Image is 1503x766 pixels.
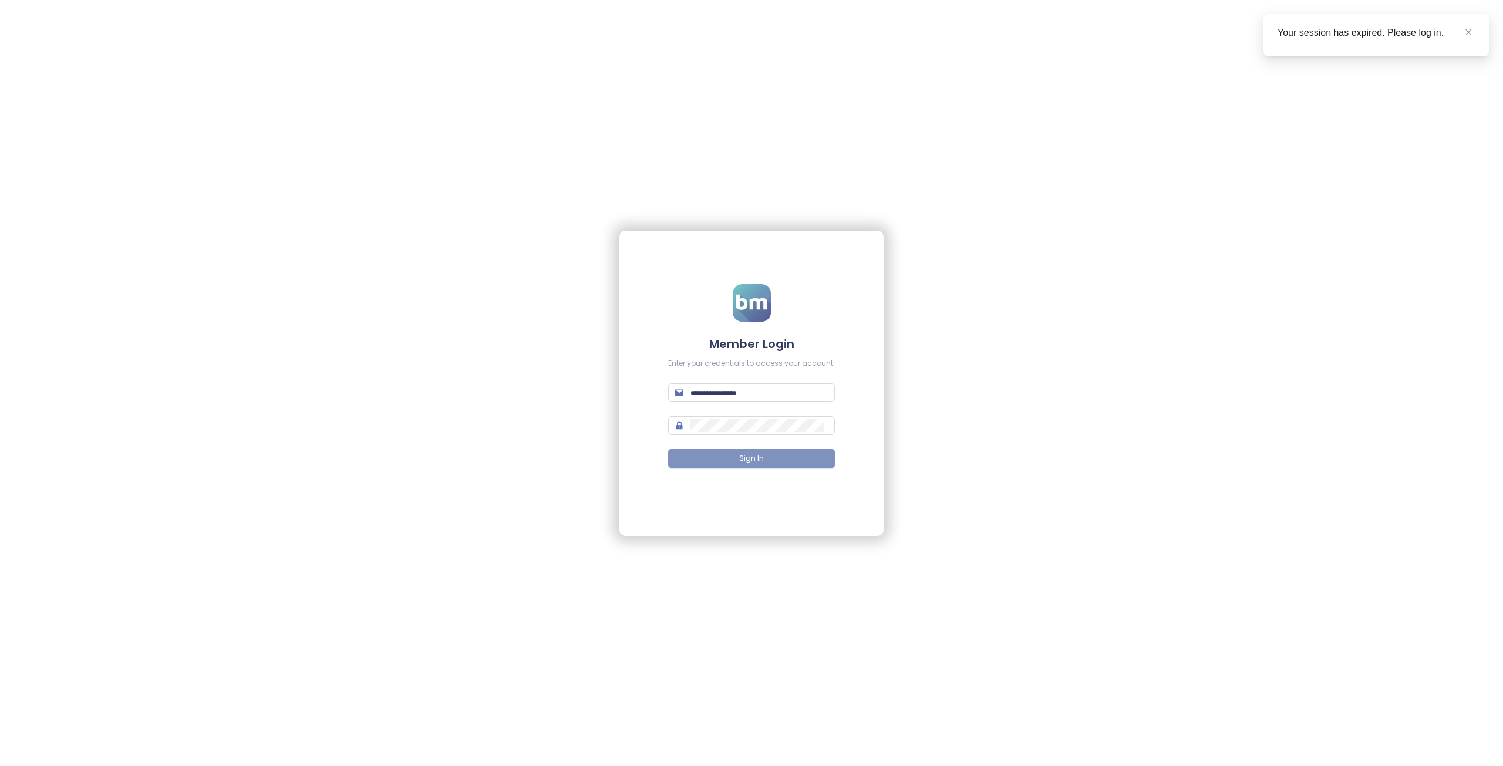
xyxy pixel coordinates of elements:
[1464,28,1472,36] span: close
[733,284,771,322] img: logo
[739,453,764,464] span: Sign In
[675,421,683,430] span: lock
[668,336,835,352] h4: Member Login
[1278,26,1475,40] div: Your session has expired. Please log in.
[668,449,835,468] button: Sign In
[675,389,683,397] span: mail
[668,358,835,369] div: Enter your credentials to access your account.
